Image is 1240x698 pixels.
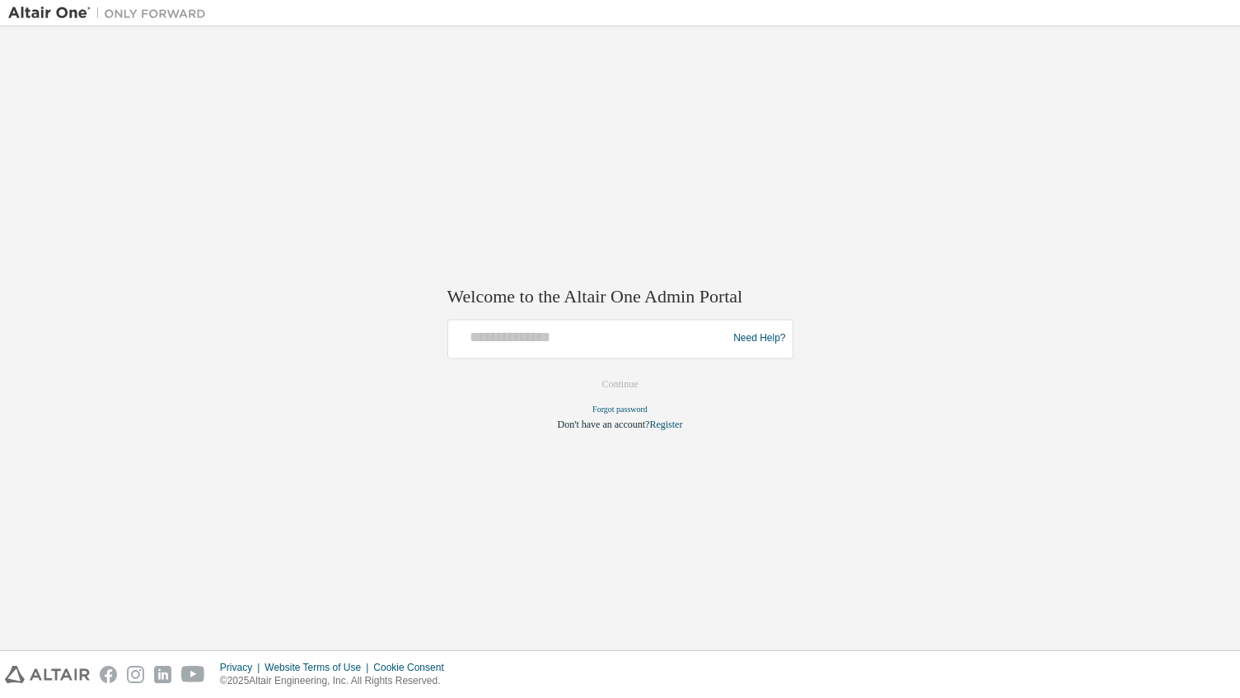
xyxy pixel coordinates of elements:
[649,419,682,430] a: Register
[154,666,171,683] img: linkedin.svg
[592,405,648,414] a: Forgot password
[373,661,453,674] div: Cookie Consent
[264,661,373,674] div: Website Terms of Use
[447,286,793,309] h2: Welcome to the Altair One Admin Portal
[100,666,117,683] img: facebook.svg
[220,661,264,674] div: Privacy
[127,666,144,683] img: instagram.svg
[5,666,90,683] img: altair_logo.svg
[220,674,454,688] p: © 2025 Altair Engineering, Inc. All Rights Reserved.
[181,666,205,683] img: youtube.svg
[8,5,214,21] img: Altair One
[558,419,650,430] span: Don't have an account?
